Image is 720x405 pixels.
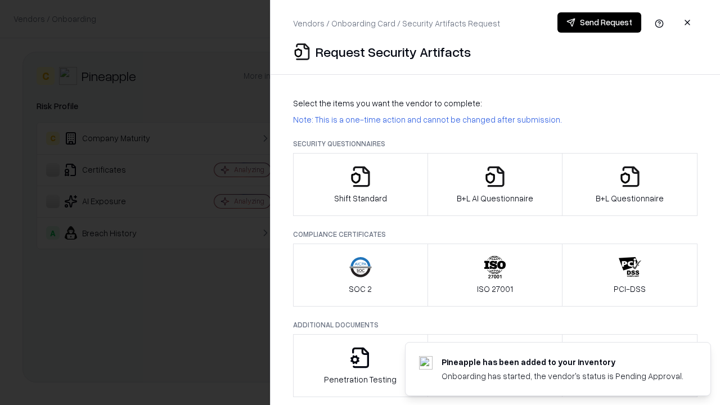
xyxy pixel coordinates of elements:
p: B+L Questionnaire [596,192,664,204]
div: Onboarding has started, the vendor's status is Pending Approval. [442,370,683,382]
button: Penetration Testing [293,334,428,397]
img: pineappleenergy.com [419,356,433,370]
button: B+L Questionnaire [562,153,697,216]
button: Send Request [557,12,641,33]
button: SOC 2 [293,244,428,307]
button: Shift Standard [293,153,428,216]
p: Security Questionnaires [293,139,697,148]
p: SOC 2 [349,283,372,295]
p: Request Security Artifacts [316,43,471,61]
p: Select the items you want the vendor to complete: [293,97,697,109]
p: Additional Documents [293,320,697,330]
p: Shift Standard [334,192,387,204]
p: Compliance Certificates [293,229,697,239]
button: PCI-DSS [562,244,697,307]
p: Vendors / Onboarding Card / Security Artifacts Request [293,17,500,29]
p: Penetration Testing [324,373,397,385]
button: B+L AI Questionnaire [427,153,563,216]
p: ISO 27001 [477,283,513,295]
p: B+L AI Questionnaire [457,192,533,204]
p: Note: This is a one-time action and cannot be changed after submission. [293,114,697,125]
button: ISO 27001 [427,244,563,307]
p: PCI-DSS [614,283,646,295]
button: Privacy Policy [427,334,563,397]
div: Pineapple has been added to your inventory [442,356,683,368]
button: Data Processing Agreement [562,334,697,397]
